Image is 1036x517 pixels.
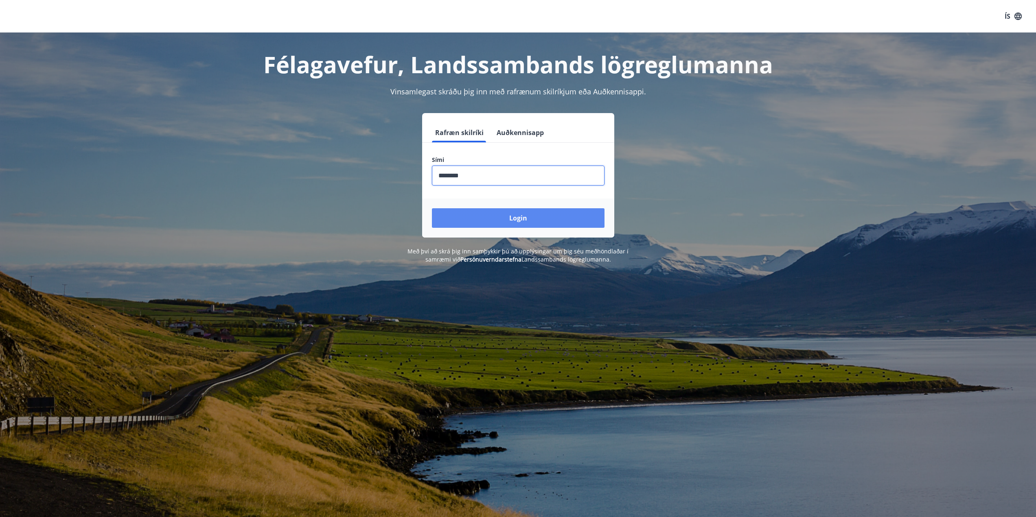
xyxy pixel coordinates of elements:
button: Rafræn skilríki [432,123,487,142]
span: Vinsamlegast skráðu þig inn með rafrænum skilríkjum eða Auðkennisappi. [390,87,646,96]
button: Login [432,208,605,228]
span: Með því að skrá þig inn samþykkir þú að upplýsingar um þig séu meðhöndlaðar í samræmi við Landssa... [407,247,629,263]
button: Auðkennisapp [493,123,547,142]
a: Persónuverndarstefna [460,255,521,263]
button: ÍS [1000,9,1026,24]
label: Sími [432,156,605,164]
h1: Félagavefur, Landssambands lögreglumanna [235,49,802,80]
